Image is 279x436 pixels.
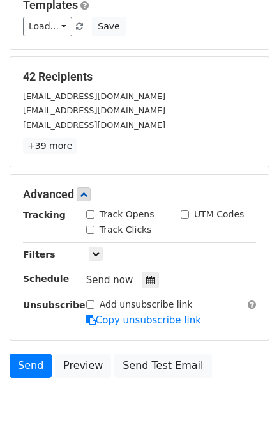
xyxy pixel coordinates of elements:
strong: Tracking [23,210,66,220]
strong: Unsubscribe [23,300,86,310]
a: Preview [55,354,111,378]
label: Add unsubscribe link [100,298,193,311]
h5: 42 Recipients [23,70,256,84]
label: Track Clicks [100,223,152,237]
a: +39 more [23,138,77,154]
iframe: Chat Widget [215,375,279,436]
small: [EMAIL_ADDRESS][DOMAIN_NAME] [23,105,165,115]
small: [EMAIL_ADDRESS][DOMAIN_NAME] [23,120,165,130]
small: [EMAIL_ADDRESS][DOMAIN_NAME] [23,91,165,101]
a: Send Test Email [114,354,211,378]
label: UTM Codes [194,208,244,221]
span: Send now [86,274,133,286]
a: Send [10,354,52,378]
button: Save [92,17,125,36]
strong: Schedule [23,274,69,284]
a: Copy unsubscribe link [86,315,201,326]
h5: Advanced [23,187,256,201]
a: Load... [23,17,72,36]
strong: Filters [23,249,56,260]
label: Track Opens [100,208,155,221]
